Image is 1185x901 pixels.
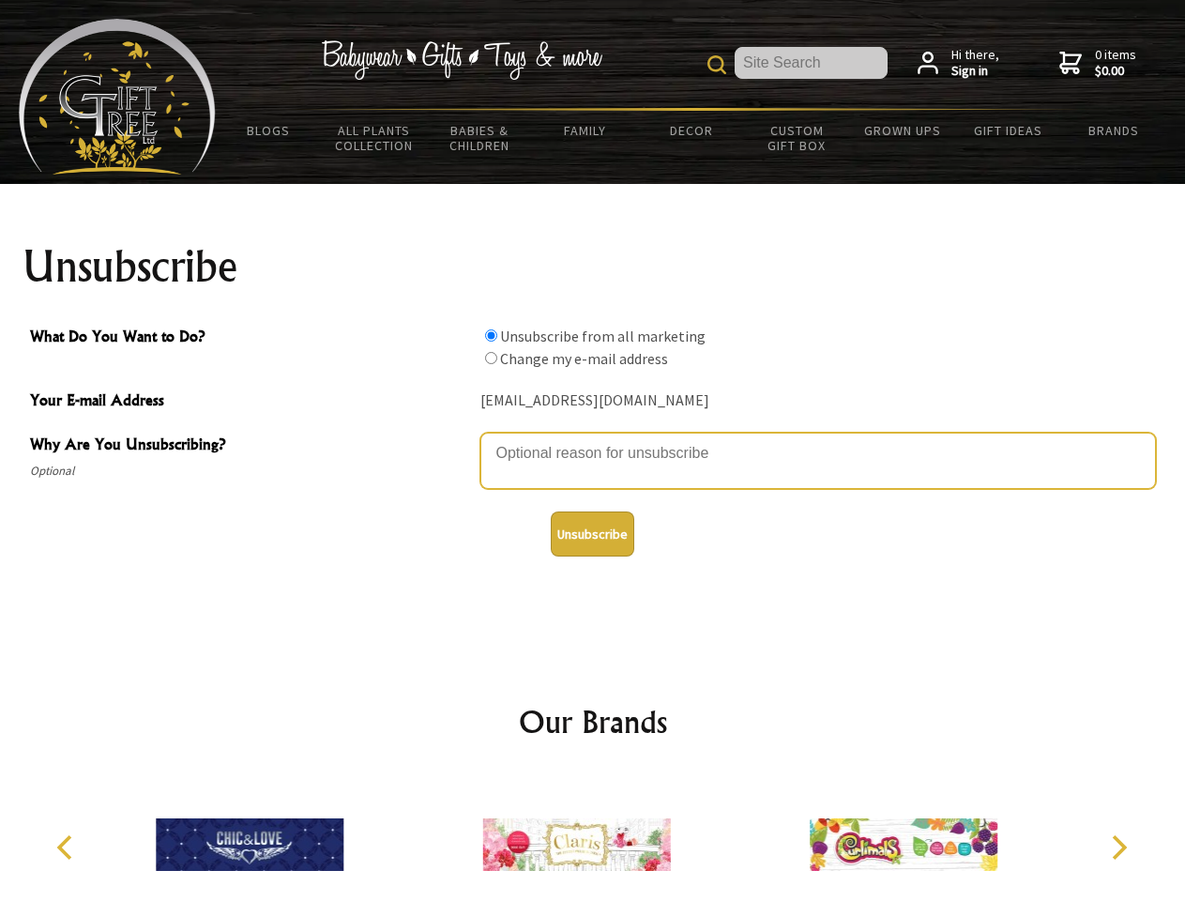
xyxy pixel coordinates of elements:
[951,47,999,80] span: Hi there,
[485,352,497,364] input: What Do You Want to Do?
[30,389,471,416] span: Your E-mail Address
[1095,63,1136,80] strong: $0.00
[1098,827,1139,868] button: Next
[638,111,744,150] a: Decor
[30,433,471,460] span: Why Are You Unsubscribing?
[707,55,726,74] img: product search
[30,460,471,482] span: Optional
[30,325,471,352] span: What Do You Want to Do?
[427,111,533,165] a: Babies & Children
[1095,46,1136,80] span: 0 items
[322,111,428,165] a: All Plants Collection
[480,433,1156,489] textarea: Why Are You Unsubscribing?
[533,111,639,150] a: Family
[38,699,1148,744] h2: Our Brands
[1059,47,1136,80] a: 0 items$0.00
[1061,111,1167,150] a: Brands
[485,329,497,342] input: What Do You Want to Do?
[551,512,634,557] button: Unsubscribe
[500,349,668,368] label: Change my e-mail address
[849,111,955,150] a: Grown Ups
[216,111,322,150] a: BLOGS
[480,387,1156,416] div: [EMAIL_ADDRESS][DOMAIN_NAME]
[19,19,216,175] img: Babyware - Gifts - Toys and more...
[23,244,1163,289] h1: Unsubscribe
[735,47,888,79] input: Site Search
[918,47,999,80] a: Hi there,Sign in
[321,40,602,80] img: Babywear - Gifts - Toys & more
[955,111,1061,150] a: Gift Ideas
[47,827,88,868] button: Previous
[744,111,850,165] a: Custom Gift Box
[500,327,706,345] label: Unsubscribe from all marketing
[951,63,999,80] strong: Sign in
